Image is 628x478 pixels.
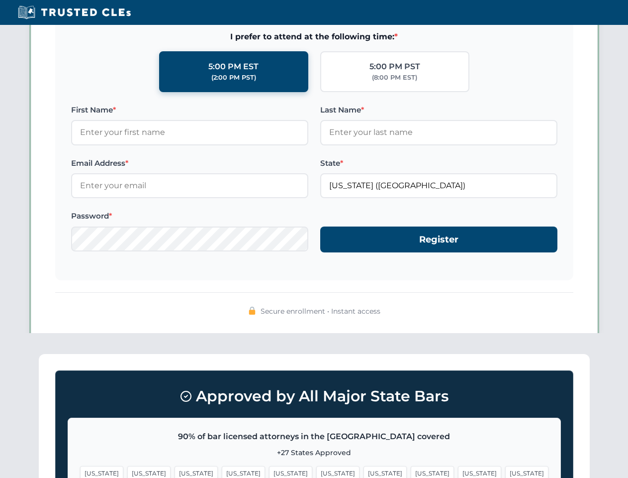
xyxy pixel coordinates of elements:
[71,104,308,116] label: First Name
[71,210,308,222] label: Password
[320,227,557,253] button: Register
[68,383,561,410] h3: Approved by All Major State Bars
[248,307,256,315] img: 🔒
[369,60,420,73] div: 5:00 PM PST
[15,5,134,20] img: Trusted CLEs
[71,120,308,145] input: Enter your first name
[320,104,557,116] label: Last Name
[71,173,308,198] input: Enter your email
[261,306,380,317] span: Secure enrollment • Instant access
[211,73,256,83] div: (2:00 PM PST)
[80,430,548,443] p: 90% of bar licensed attorneys in the [GEOGRAPHIC_DATA] covered
[372,73,417,83] div: (8:00 PM EST)
[80,447,548,458] p: +27 States Approved
[320,173,557,198] input: Arizona (AZ)
[71,157,308,169] label: Email Address
[71,30,557,43] span: I prefer to attend at the following time:
[320,120,557,145] input: Enter your last name
[208,60,259,73] div: 5:00 PM EST
[320,157,557,169] label: State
